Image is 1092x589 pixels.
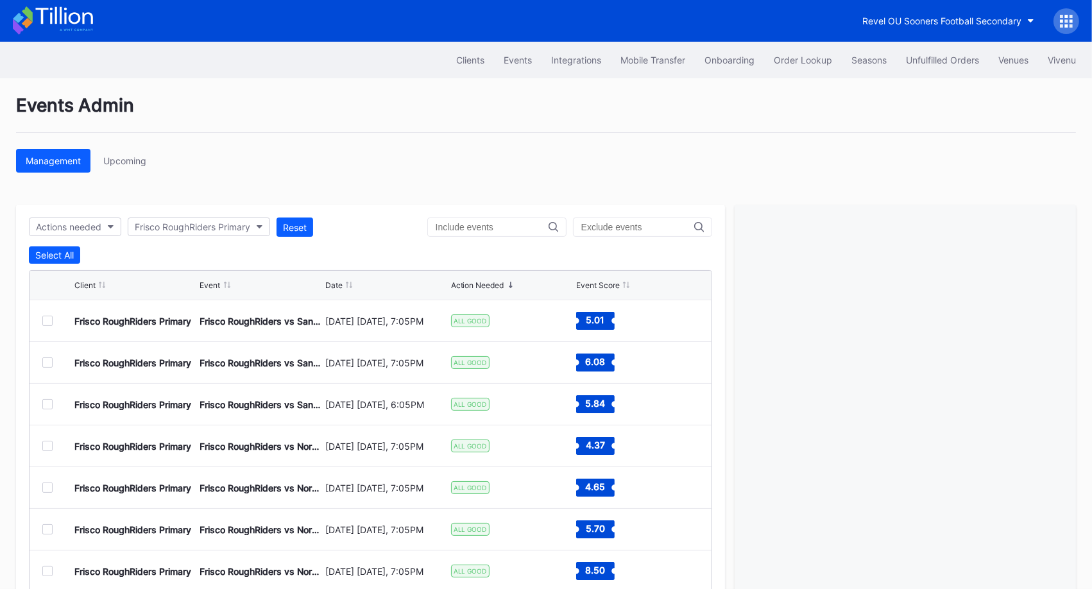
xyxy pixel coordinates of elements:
div: Frisco RoughRiders vs Northwest [US_STATE] Naturals [200,482,323,493]
div: Reset [283,222,307,233]
div: Events [504,55,532,65]
text: 5.70 [586,523,605,534]
div: Client [74,280,96,290]
div: Frisco RoughRiders vs Northwest [US_STATE] Naturals [200,566,323,577]
button: Venues [989,48,1038,72]
div: Frisco RoughRiders Primary [74,316,191,327]
button: Management [16,149,90,173]
div: [DATE] [DATE], 7:05PM [325,441,448,452]
div: Unfulfilled Orders [906,55,979,65]
div: Revel OU Sooners Football Secondary [862,15,1021,26]
div: Order Lookup [774,55,832,65]
button: Select All [29,246,80,264]
button: Mobile Transfer [611,48,695,72]
button: Vivenu [1038,48,1086,72]
div: Frisco RoughRiders Primary [74,441,191,452]
text: 5.01 [586,314,605,325]
div: [DATE] [DATE], 7:05PM [325,524,448,535]
div: Clients [456,55,484,65]
text: 4.37 [586,440,605,450]
button: Seasons [842,48,896,72]
button: Upcoming [94,149,156,173]
div: [DATE] [DATE], 6:05PM [325,399,448,410]
text: 5.84 [586,398,606,409]
button: Actions needed [29,218,121,236]
div: [DATE] [DATE], 7:05PM [325,566,448,577]
div: ALL GOOD [451,314,490,327]
div: Frisco RoughRiders Primary [74,357,191,368]
input: Include events [436,222,549,232]
button: Clients [447,48,494,72]
text: 8.50 [586,565,606,576]
div: ALL GOOD [451,440,490,452]
div: [DATE] [DATE], 7:05PM [325,482,448,493]
div: Mobile Transfer [620,55,685,65]
div: Select All [35,250,74,260]
div: ALL GOOD [451,356,490,369]
button: Reset [277,218,313,237]
div: Event [200,280,221,290]
div: Date [325,280,343,290]
div: Integrations [551,55,601,65]
button: Order Lookup [764,48,842,72]
div: Venues [998,55,1028,65]
div: Frisco RoughRiders Primary [135,221,250,232]
div: Onboarding [704,55,755,65]
div: ALL GOOD [451,565,490,577]
div: ALL GOOD [451,481,490,494]
button: Revel OU Sooners Football Secondary [853,9,1044,33]
text: 4.65 [586,481,606,492]
div: Seasons [851,55,887,65]
div: Upcoming [103,155,146,166]
div: Event Score [576,280,620,290]
div: Frisco RoughRiders vs Northwest [US_STATE] Naturals [200,441,323,452]
div: Vivenu [1048,55,1076,65]
button: Integrations [542,48,611,72]
div: Frisco RoughRiders Primary [74,482,191,493]
div: Frisco RoughRiders vs San Antonio Missions [200,316,323,327]
button: Onboarding [695,48,764,72]
div: Action Needed [451,280,504,290]
div: Frisco RoughRiders vs San Antonio Missions [200,399,323,410]
text: 6.08 [586,356,606,367]
div: Frisco RoughRiders Primary [74,399,191,410]
div: ALL GOOD [451,523,490,536]
button: Frisco RoughRiders Primary [128,218,270,236]
div: Management [26,155,81,166]
div: Frisco RoughRiders vs Northwest [US_STATE] Naturals [200,524,323,535]
div: Actions needed [36,221,101,232]
button: Unfulfilled Orders [896,48,989,72]
button: Events [494,48,542,72]
div: Frisco RoughRiders Primary [74,566,191,577]
div: ALL GOOD [451,398,490,411]
div: Events Admin [16,94,1076,133]
div: [DATE] [DATE], 7:05PM [325,357,448,368]
input: Exclude events [581,222,694,232]
div: [DATE] [DATE], 7:05PM [325,316,448,327]
div: Frisco RoughRiders vs San Antonio Missions [200,357,323,368]
div: Frisco RoughRiders Primary [74,524,191,535]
